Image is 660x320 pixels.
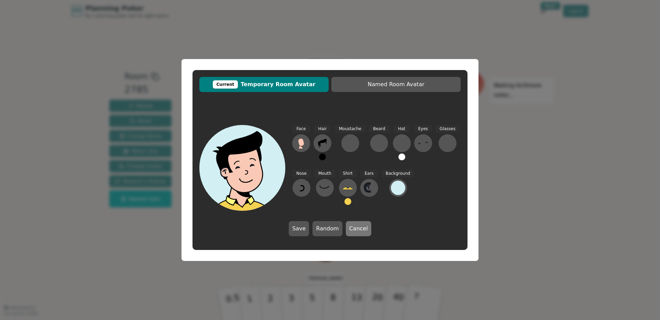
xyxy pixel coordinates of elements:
[312,221,342,236] button: Random
[361,170,378,178] span: Ears
[314,125,331,133] span: Hair
[346,221,371,236] button: Cancel
[292,125,310,133] span: Face
[289,221,309,236] button: Save
[213,80,238,89] div: Current
[394,125,409,133] span: Hat
[331,77,461,92] button: Named Room Avatar
[314,170,335,178] span: Mouth
[199,77,329,92] button: CurrentTemporary Room Avatar
[335,80,457,89] span: Named Room Avatar
[335,125,365,133] span: Moustache
[339,170,357,178] span: Shirt
[436,125,460,133] span: Glasses
[292,170,311,178] span: Nose
[203,80,325,89] span: Temporary Room Avatar
[382,170,415,178] span: Background
[414,125,432,133] span: Eyes
[369,125,389,133] span: Beard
